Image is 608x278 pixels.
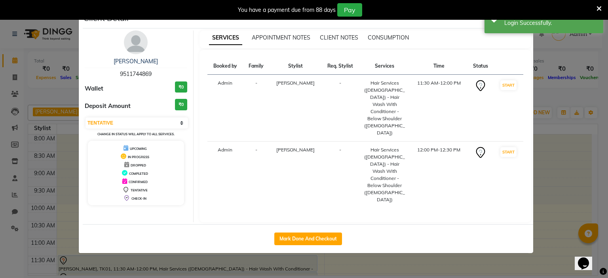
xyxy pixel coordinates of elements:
[337,3,362,17] button: Pay
[276,80,315,86] span: [PERSON_NAME]
[321,142,359,208] td: -
[131,163,146,167] span: DROPPED
[129,180,148,184] span: CONFIRMED
[364,146,405,203] div: Hair Services ([DEMOGRAPHIC_DATA]) - Hair Wash With Conditioner - Below Shoulder ([DEMOGRAPHIC_DA...
[252,34,310,41] span: APPOINTMENT NOTES
[321,75,359,142] td: -
[129,172,148,176] span: COMPLETED
[467,58,494,75] th: Status
[410,58,467,75] th: Time
[276,147,315,153] span: [PERSON_NAME]
[410,142,467,208] td: 12:00 PM-12:30 PM
[131,188,148,192] span: TENTATIVE
[120,70,152,78] span: 9511744869
[274,233,342,245] button: Mark Done And Checkout
[97,132,175,136] small: Change in status will apply to all services.
[175,81,187,93] h3: ₹0
[209,31,242,45] span: SERVICES
[243,142,270,208] td: -
[128,155,149,159] span: IN PROGRESS
[320,34,358,41] span: CLIENT NOTES
[364,79,405,136] div: Hair Services ([DEMOGRAPHIC_DATA]) - Hair Wash With Conditioner - Below Shoulder ([DEMOGRAPHIC_DA...
[124,30,148,54] img: avatar
[500,80,517,90] button: START
[243,58,270,75] th: Family
[321,58,359,75] th: Req. Stylist
[85,84,103,93] span: Wallet
[359,58,410,75] th: Services
[130,147,147,151] span: UPCOMING
[504,19,597,27] div: Login Successfully.
[238,6,336,14] div: You have a payment due from 88 days
[500,147,517,157] button: START
[575,246,600,270] iframe: chat widget
[270,58,321,75] th: Stylist
[368,34,409,41] span: CONSUMPTION
[410,75,467,142] td: 11:30 AM-12:00 PM
[207,75,243,142] td: Admin
[175,99,187,110] h3: ₹0
[243,75,270,142] td: -
[85,102,131,111] span: Deposit Amount
[114,58,158,65] a: [PERSON_NAME]
[207,58,243,75] th: Booked by
[131,197,146,200] span: CHECK-IN
[207,142,243,208] td: Admin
